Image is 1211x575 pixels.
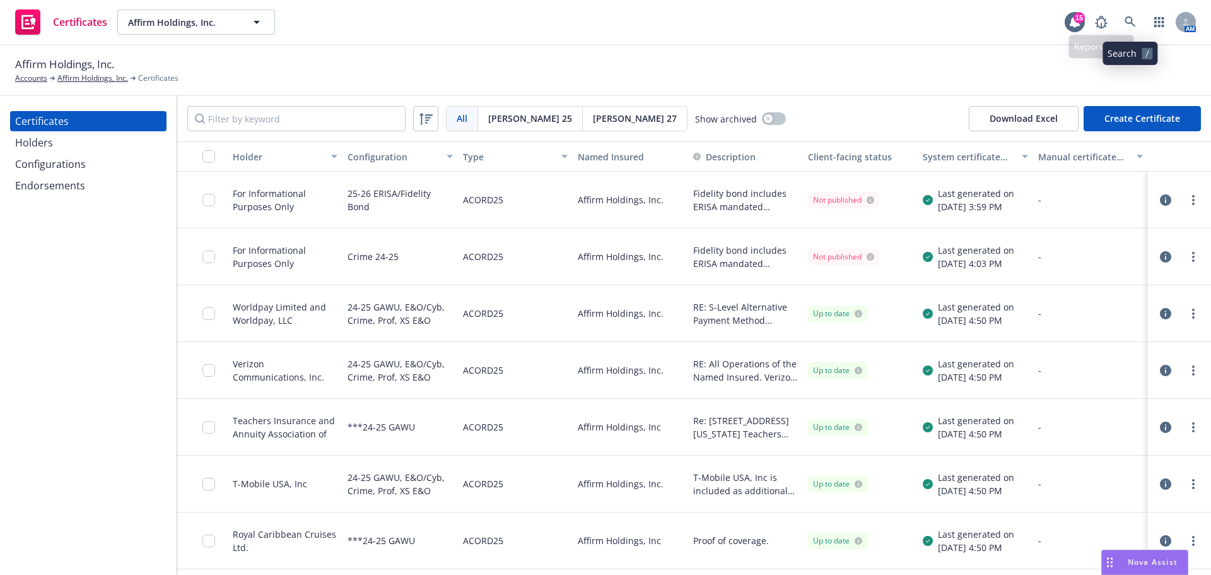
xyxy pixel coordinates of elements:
a: Certificates [10,111,167,131]
div: ACORD25 [463,520,503,561]
a: Certificates [10,4,112,40]
div: Not published [813,194,874,206]
button: Proof of coverage. [693,534,769,547]
button: RE: S-Level Alternative Payment Method Agreement Worldpay is included as additional insured for G... [693,300,798,327]
div: Up to date [813,308,862,319]
span: Show archived [695,112,757,126]
div: For Informational Purposes Only [233,187,337,213]
div: [DATE] 4:50 PM [938,541,1014,554]
input: Select all [202,150,215,163]
div: Configuration [348,150,438,163]
span: Nova Assist [1128,557,1178,567]
div: Affirm Holdings, Inc. [573,172,687,228]
div: 24-25 GAWU, E&O/Cyb, Crime, Prof, XS E&O [348,293,452,334]
a: more [1186,193,1201,208]
div: 24-25 GAWU, E&O/Cyb, Crime, Prof, XS E&O [348,350,452,391]
div: Certificates [15,111,69,131]
div: Holder [233,150,324,163]
div: - [1038,477,1143,490]
span: Certificates [53,17,107,27]
div: Last generated on [938,414,1014,427]
div: Teachers Insurance and Annuity Association of [233,414,337,441]
div: 25-26 ERISA/Fidelity Bond [348,179,452,220]
div: Affirm Holdings, Inc. [573,285,687,342]
div: Royal Caribbean Cruises Ltd. [233,528,337,554]
div: ACORD25 [463,293,503,334]
input: Toggle Row Selected [202,364,215,377]
span: [PERSON_NAME] 25 [488,112,572,125]
button: RE: All Operations of the Named Insured. Verizon Communications Inc., its subsidiaries, and Affil... [693,357,798,384]
div: Crime 24-25 [348,236,399,277]
a: Accounts [15,73,47,84]
input: Toggle Row Selected [202,194,215,206]
div: Named Insured [578,150,682,163]
div: Last generated on [938,187,1014,200]
button: Create Certificate [1084,106,1201,131]
div: ACORD25 [463,236,503,277]
div: - [1038,193,1143,206]
div: ACORD25 [463,350,503,391]
div: System certificate last generated [923,150,1014,163]
div: T-Mobile USA, Inc [233,477,307,490]
div: Last generated on [938,528,1014,541]
span: All [457,112,467,125]
button: Affirm Holdings, Inc. [117,9,275,35]
a: Affirm Holdings, Inc. [57,73,128,84]
button: Fidelity bond includes ERISA mandated Coverage. [693,187,798,213]
input: Toggle Row Selected [202,535,215,547]
a: Report a Bug [1089,9,1114,35]
div: - [1038,307,1143,320]
button: Download Excel [969,106,1079,131]
div: Up to date [813,535,862,547]
span: T-Mobile USA, Inc is included as additional insured as respects General Liability and Umbrella Li... [693,471,798,497]
div: Affirm Holdings, Inc. [573,228,687,285]
div: [DATE] 4:50 PM [938,484,1014,497]
a: more [1186,363,1201,378]
span: [PERSON_NAME] 27 [593,112,677,125]
div: Affirm Holdings, Inc [573,399,687,456]
button: Named Insured [573,141,687,172]
span: Certificates [138,73,178,84]
a: more [1186,477,1201,492]
input: Filter by keyword [187,106,406,131]
div: [DATE] 4:03 PM [938,257,1014,270]
button: System certificate last generated [918,141,1033,172]
div: Manual certificate last generated [1038,150,1129,163]
span: Fidelity bond includes ERISA mandated Coverage. [693,244,798,270]
div: 24-25 GAWU, E&O/Cyb, Crime, Prof, XS E&O [348,463,452,504]
a: more [1186,533,1201,548]
div: Affirm Holdings, Inc. [573,342,687,399]
a: Endorsements [10,175,167,196]
div: Up to date [813,478,862,490]
div: Last generated on [938,357,1014,370]
span: Affirm Holdings, Inc. [15,56,114,73]
div: [DATE] 4:50 PM [938,314,1014,327]
div: Configurations [15,154,86,174]
div: Up to date [813,422,862,433]
div: ACORD25 [463,463,503,504]
div: Last generated on [938,244,1014,257]
div: ACORD25 [463,179,503,220]
button: Description [693,150,756,163]
span: Affirm Holdings, Inc. [128,16,237,29]
button: Re: [STREET_ADDRESS][US_STATE] Teachers Insurance and Annuity Association of America for the Bene... [693,414,798,441]
div: Last generated on [938,300,1014,314]
div: Up to date [813,365,862,376]
div: [DATE] 3:59 PM [938,200,1014,213]
input: Toggle Row Selected [202,307,215,320]
div: Type [463,150,554,163]
button: Nova Assist [1101,550,1188,575]
input: Toggle Row Selected [202,421,215,434]
a: Holders [10,133,167,153]
button: Type [458,141,573,172]
div: Not published [813,251,874,263]
a: Search [1118,9,1143,35]
div: Client-facing status [808,150,913,163]
div: - [1038,364,1143,377]
div: Drag to move [1102,550,1118,574]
